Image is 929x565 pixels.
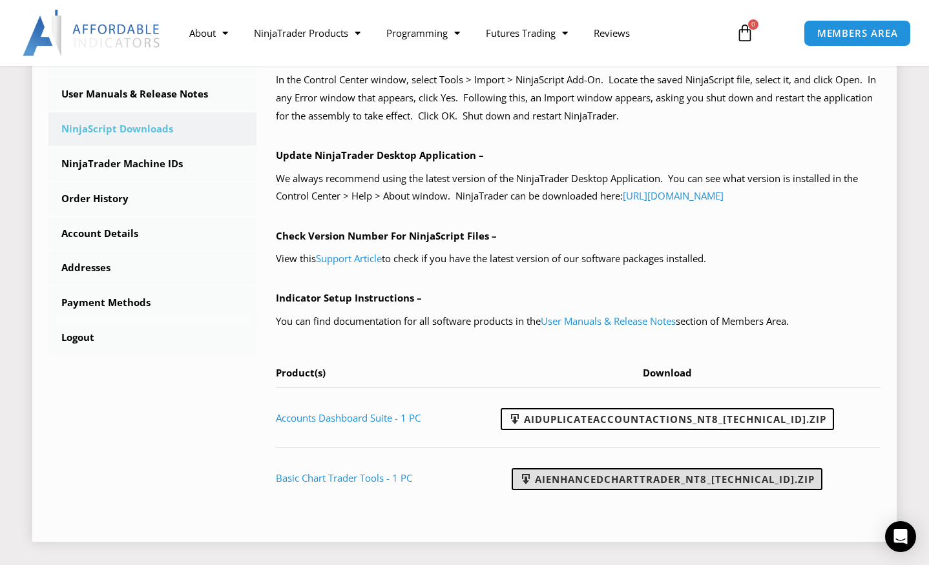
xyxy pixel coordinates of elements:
[716,14,773,52] a: 0
[473,18,581,48] a: Futures Trading
[276,291,422,304] b: Indicator Setup Instructions –
[48,147,256,181] a: NinjaTrader Machine IDs
[276,229,497,242] b: Check Version Number For NinjaScript Files –
[817,28,898,38] span: MEMBERS AREA
[23,10,162,56] img: LogoAI | Affordable Indicators – NinjaTrader
[276,71,881,125] p: In the Control Center window, select Tools > Import > NinjaScript Add-On. Locate the saved NinjaS...
[512,468,822,490] a: AIEnhancedChartTrader_NT8_[TECHNICAL_ID].zip
[276,149,484,161] b: Update NinjaTrader Desktop Application –
[804,20,912,46] a: MEMBERS AREA
[48,182,256,216] a: Order History
[276,250,881,268] p: View this to check if you have the latest version of our software packages installed.
[48,112,256,146] a: NinjaScript Downloads
[48,77,256,111] a: User Manuals & Release Notes
[276,170,881,206] p: We always recommend using the latest version of the NinjaTrader Desktop Application. You can see ...
[316,252,382,265] a: Support Article
[176,18,725,48] nav: Menu
[276,411,421,424] a: Accounts Dashboard Suite - 1 PC
[885,521,916,552] div: Open Intercom Messenger
[48,286,256,320] a: Payment Methods
[48,251,256,285] a: Addresses
[643,366,692,379] span: Download
[241,18,373,48] a: NinjaTrader Products
[276,471,412,484] a: Basic Chart Trader Tools - 1 PC
[48,217,256,251] a: Account Details
[501,408,834,430] a: AIDuplicateAccountActions_NT8_[TECHNICAL_ID].zip
[48,43,256,354] nav: Account pages
[623,189,724,202] a: [URL][DOMAIN_NAME]
[176,18,241,48] a: About
[541,314,676,327] a: User Manuals & Release Notes
[748,19,758,30] span: 0
[581,18,643,48] a: Reviews
[373,18,473,48] a: Programming
[276,313,881,331] p: You can find documentation for all software products in the section of Members Area.
[48,321,256,354] a: Logout
[276,366,326,379] span: Product(s)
